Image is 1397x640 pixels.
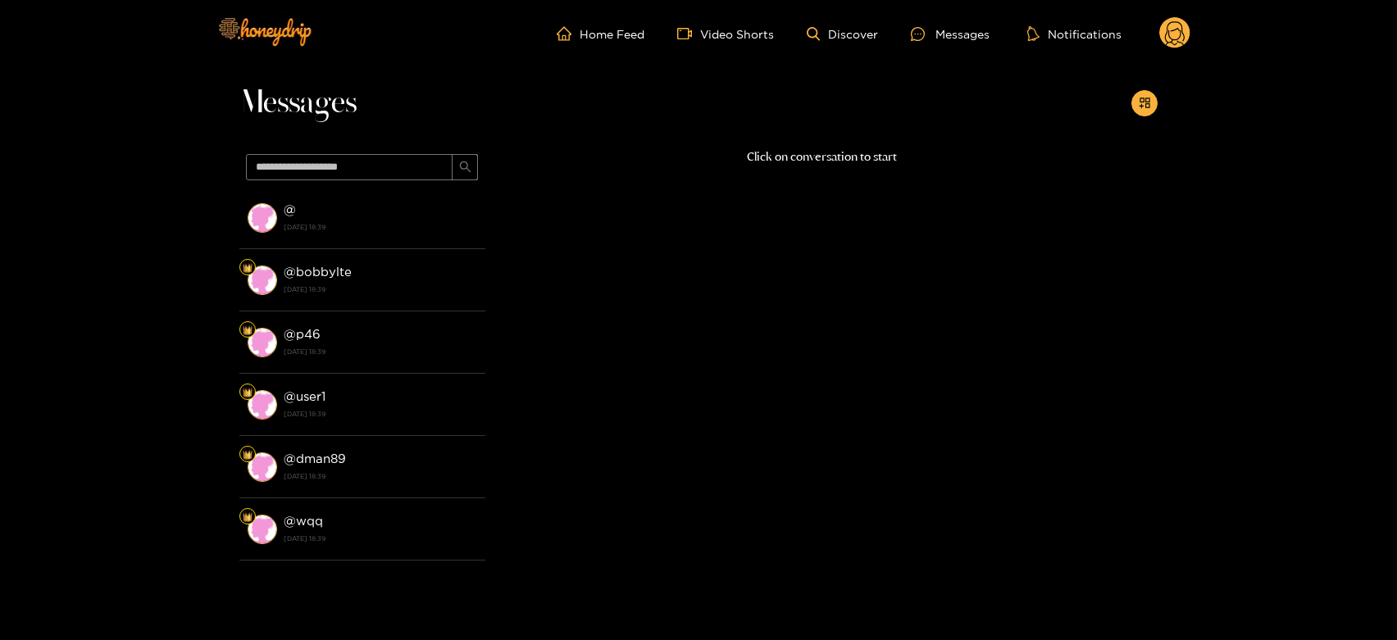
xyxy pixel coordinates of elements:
strong: @ bobbylte [284,265,352,279]
span: Messages [239,84,357,123]
span: video-camera [677,26,700,41]
strong: @ [284,202,296,216]
strong: [DATE] 18:39 [284,406,477,421]
strong: @ dman89 [284,452,346,465]
img: conversation [248,515,277,544]
a: Discover [807,27,878,41]
strong: [DATE] 18:39 [284,282,477,297]
span: search [459,161,471,175]
a: Home Feed [557,26,644,41]
p: Click on conversation to start [485,148,1158,166]
img: Fan Level [243,512,253,522]
span: appstore-add [1139,97,1151,111]
img: conversation [248,203,277,233]
button: appstore-add [1131,90,1158,116]
strong: @ p46 [284,327,321,341]
img: Fan Level [243,388,253,397]
img: conversation [248,390,277,420]
img: Fan Level [243,325,253,335]
div: Messages [911,25,990,43]
span: home [557,26,580,41]
img: Fan Level [243,450,253,460]
a: Video Shorts [677,26,774,41]
img: conversation [248,328,277,357]
strong: [DATE] 18:39 [284,344,477,359]
img: conversation [248,452,277,482]
strong: [DATE] 18:39 [284,531,477,546]
button: search [452,154,478,180]
img: conversation [248,266,277,295]
img: Fan Level [243,263,253,273]
strong: @ user1 [284,389,325,403]
strong: [DATE] 18:39 [284,469,477,483]
button: Notifications [1022,25,1126,42]
strong: [DATE] 18:39 [284,220,477,234]
strong: @ wqq [284,514,323,528]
